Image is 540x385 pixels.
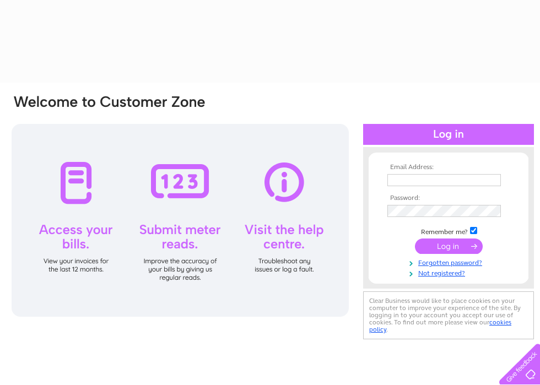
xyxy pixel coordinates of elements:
[387,257,512,267] a: Forgotten password?
[385,194,512,202] th: Password:
[387,267,512,278] a: Not registered?
[369,318,511,333] a: cookies policy
[363,291,534,339] div: Clear Business would like to place cookies on your computer to improve your experience of the sit...
[415,238,483,254] input: Submit
[385,164,512,171] th: Email Address:
[385,225,512,236] td: Remember me?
